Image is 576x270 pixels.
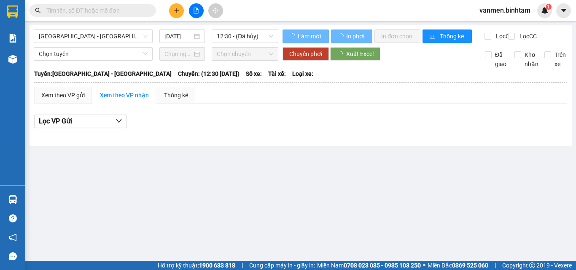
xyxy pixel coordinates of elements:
span: VP Công Ty - [22,60,115,68]
span: Hỗ trợ kỹ thuật: [158,261,235,270]
img: solution-icon [8,34,17,43]
button: Xuất Excel [330,47,380,61]
span: tuấn [60,60,115,68]
span: Miền Bắc [428,261,488,270]
button: aim [208,3,223,18]
button: Làm mới [283,29,329,43]
span: Miền Nam [317,261,421,270]
span: | [242,261,243,270]
span: 12:30 - (Đã hủy) [217,30,273,43]
button: In đơn chọn [374,29,420,43]
span: Loại xe: [292,69,313,78]
button: plus [169,3,184,18]
span: search [35,8,41,13]
strong: CÔNG TY CP BÌNH TÂM [30,5,114,28]
span: notification [9,233,17,241]
img: icon-new-feature [541,7,549,14]
span: aim [213,8,218,13]
div: Thống kê [164,91,188,100]
span: Đã giao [492,50,510,69]
span: plus [174,8,180,13]
strong: 1900 633 818 [199,262,235,269]
span: 085 88 555 88 [30,29,118,45]
span: loading [338,33,345,39]
span: 0914026723 - [73,60,115,68]
span: Trên xe [551,50,569,69]
span: Kho nhận [521,50,542,69]
span: copyright [529,262,535,268]
span: Lọc CR [493,32,514,41]
span: Thống kê [440,32,465,41]
button: file-add [189,3,204,18]
sup: 1 [546,4,552,10]
span: Gửi: [3,48,16,56]
span: Chuyến: (12:30 [DATE]) [178,69,240,78]
strong: 0708 023 035 - 0935 103 250 [344,262,421,269]
span: bar-chart [429,33,436,40]
input: 14/08/2025 [164,32,192,41]
button: bar-chartThống kê [423,29,472,43]
span: file-add [193,8,199,13]
span: Chọn tuyến [39,48,148,60]
span: Nhận: [3,60,115,68]
b: Tuyến: [GEOGRAPHIC_DATA] - [GEOGRAPHIC_DATA] [34,70,172,77]
strong: 0369 525 060 [452,262,488,269]
img: warehouse-icon [8,55,17,64]
button: caret-down [556,3,571,18]
button: In phơi [331,29,372,43]
span: down [116,118,122,124]
span: Lọc CC [516,32,538,41]
span: Lọc VP Gửi [39,116,72,126]
span: Tài xế: [268,69,286,78]
span: loading [289,33,296,39]
span: message [9,252,17,260]
input: Chọn ngày [164,49,192,59]
input: Tìm tên, số ĐT hoặc mã đơn [46,6,146,15]
img: warehouse-icon [8,195,17,204]
span: VP Tân Bình ĐT: [30,29,118,45]
span: Làm mới [298,32,322,41]
button: Lọc VP Gửi [34,115,127,128]
span: question-circle [9,214,17,222]
button: Chuyển phơi [283,47,329,61]
span: Hà Nội - Quảng Ngãi [39,30,148,43]
span: Số xe: [246,69,262,78]
img: logo-vxr [7,5,18,18]
span: caret-down [560,7,568,14]
span: In phơi [346,32,366,41]
div: Xem theo VP nhận [100,91,149,100]
img: logo [3,6,29,44]
span: Chọn chuyến [217,48,273,60]
span: | [495,261,496,270]
div: Xem theo VP gửi [41,91,85,100]
span: ⚪️ [423,264,425,267]
span: 1 [547,4,550,10]
span: vanmen.binhtam [473,5,537,16]
span: Cung cấp máy in - giấy in: [249,261,315,270]
span: VP [GEOGRAPHIC_DATA] - [16,48,94,56]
